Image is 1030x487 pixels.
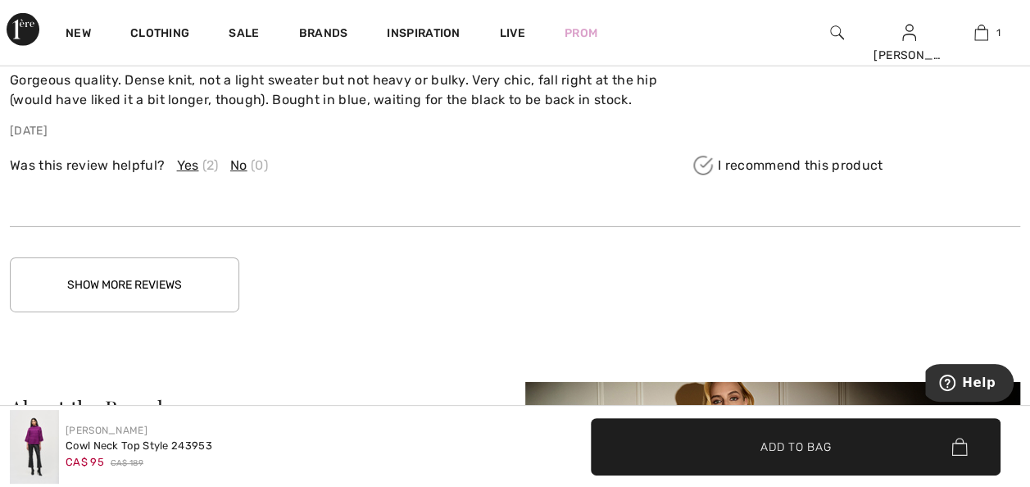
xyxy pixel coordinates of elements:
img: I recommend this product [693,156,713,175]
img: Cowl Neck Top Style 243953 [10,410,59,484]
p: Gorgeous quality. Dense knit, not a light sweater but not heavy or bulky. Very chic, fall right a... [10,71,683,110]
span: 1 [996,25,1001,40]
img: My Info [902,23,916,43]
span: (2) [202,156,219,175]
iframe: Opens a widget where you can find more information [925,364,1014,405]
img: 1ère Avenue [7,13,39,46]
a: 1 [946,23,1016,43]
a: Prom [565,25,597,42]
div: I recommend this product [693,156,1010,176]
span: CA$ 189 [111,457,143,470]
a: Live [500,25,525,42]
a: Sale [229,26,259,43]
span: Yes [177,156,199,175]
a: Brands [299,26,348,43]
button: Add to Bag [591,418,1001,476]
button: Show More Reviews [10,257,239,312]
div: About the Brand [10,398,506,419]
span: (0) [251,156,268,175]
a: Clothing [130,26,189,43]
img: My Bag [974,23,988,43]
span: CA$ 95 [66,456,104,468]
span: Was this review helpful? [10,156,165,175]
a: [PERSON_NAME] [66,425,147,436]
img: Bag.svg [951,438,967,456]
a: Sign In [902,25,916,40]
a: New [66,26,91,43]
span: Add to Bag [760,438,831,455]
span: [DATE] [10,124,48,138]
span: Inspiration [387,26,460,43]
span: No [230,156,247,175]
img: search the website [830,23,844,43]
div: Cowl Neck Top Style 243953 [66,438,212,454]
div: [PERSON_NAME] [873,47,944,64]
